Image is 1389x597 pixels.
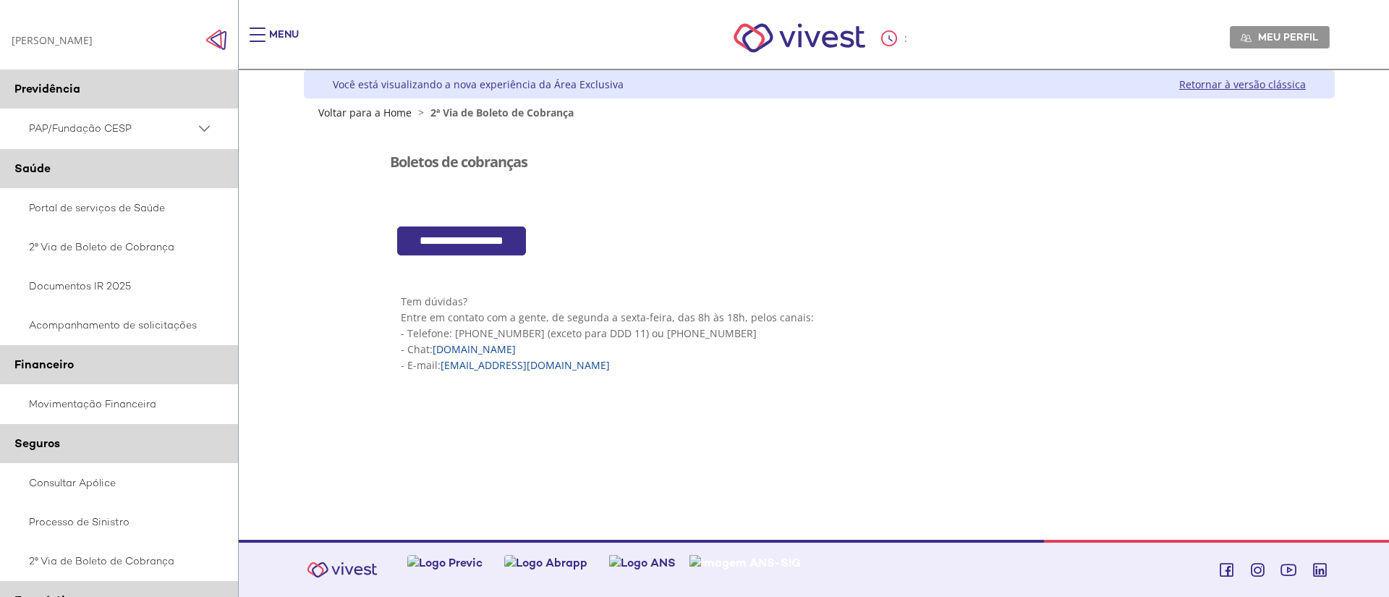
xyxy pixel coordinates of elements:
img: Meu perfil [1241,33,1252,43]
a: Voltar para a Home [318,106,412,119]
section: <span lang="pt-BR" dir="ltr">Visualizador do Conteúdo da Web</span> 1 [390,270,1249,395]
img: Vivest [299,554,386,586]
p: Tem dúvidas? Entre em contato com a gente, de segunda a sexta-feira, das 8h às 18h, pelos canais:... [401,294,1239,373]
h3: Boletos de cobranças [390,154,527,170]
span: 2ª Via de Boleto de Cobrança [430,106,574,119]
img: Fechar menu [205,29,227,51]
a: [EMAIL_ADDRESS][DOMAIN_NAME] [441,358,610,372]
span: Saúde [14,161,51,176]
span: Click to close side navigation. [205,29,227,51]
img: Imagem ANS-SIG [689,555,801,570]
a: Retornar à versão clássica [1179,77,1306,91]
span: Meu perfil [1258,30,1318,43]
img: Logo Previc [407,555,483,570]
a: [DOMAIN_NAME] [433,342,516,356]
div: Você está visualizando a nova experiência da Área Exclusiva [333,77,624,91]
span: > [415,106,428,119]
img: Logo Abrapp [504,555,587,570]
div: Vivest [293,70,1335,540]
span: PAP/Fundação CESP [29,119,195,137]
img: Logo ANS [609,555,676,570]
div: : [881,30,910,46]
footer: Vivest [239,540,1389,597]
span: Previdência [14,81,80,96]
span: Financeiro [14,357,74,372]
section: <span lang="pt-BR" dir="ltr">Visualizador do Conteúdo da Web</span> [390,132,1249,212]
section: <span lang="pt-BR" dir="ltr">Cob360 - Area Restrita - Emprestimos</span> [390,226,1249,256]
img: Vivest [718,7,882,69]
div: Menu [269,27,299,56]
span: Seguros [14,436,60,451]
div: [PERSON_NAME] [12,33,93,47]
a: Meu perfil [1230,26,1330,48]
